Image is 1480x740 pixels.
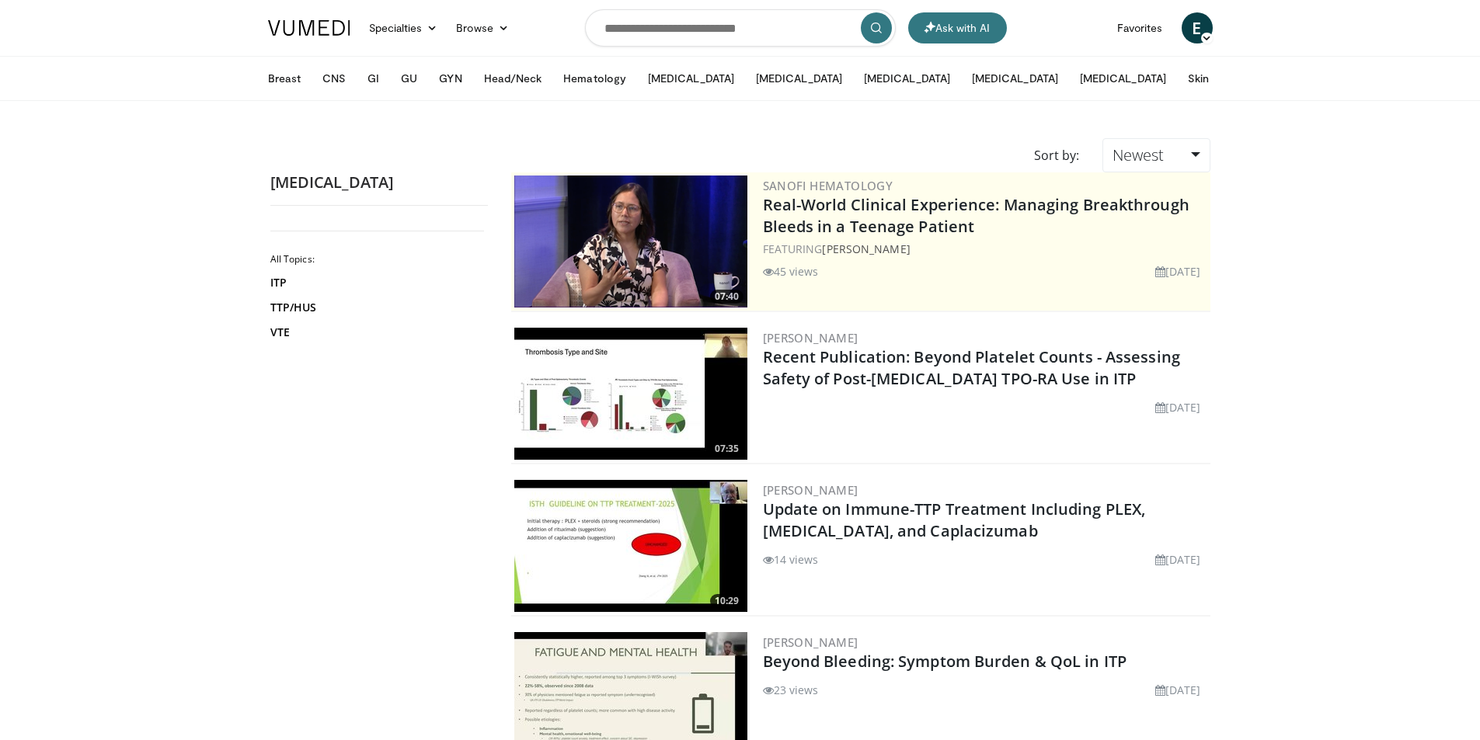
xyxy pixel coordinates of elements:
a: [PERSON_NAME] [822,241,910,256]
input: Search topics, interventions [585,9,896,47]
img: c5b85af5-1fa1-472c-a1ed-38efe39cc150.300x170_q85_crop-smart_upscale.jpg [514,480,747,612]
a: Update on Immune-TTP Treatment Including PLEX, [MEDICAL_DATA], and Caplacizumab [763,499,1146,541]
a: Sanofi Hematology [763,178,893,193]
a: E [1182,12,1213,43]
a: 07:35 [514,328,747,460]
img: 6aa0a66b-37bf-43c3-b9e3-ec824237b3d8.png.300x170_q85_crop-smart_upscale.png [514,175,747,307]
a: VTE [270,325,480,340]
span: Newest [1113,144,1164,165]
a: 10:29 [514,480,747,612]
img: VuMedi Logo [268,20,350,36]
button: [MEDICAL_DATA] [963,63,1067,94]
button: GYN [430,63,471,94]
a: Browse [447,12,518,43]
li: 23 views [763,682,819,698]
a: Beyond Bleeding: Symptom Burden & QoL in ITP [763,651,1127,672]
span: 10:29 [710,594,743,608]
a: Favorites [1108,12,1172,43]
a: [PERSON_NAME] [763,634,858,650]
button: GU [392,63,427,94]
a: Real-World Clinical Experience: Managing Breakthrough Bleeds in a Teenage Patient [763,194,1189,237]
div: FEATURING [763,241,1207,257]
button: Hematology [554,63,636,94]
button: Skin [1179,63,1218,94]
a: TTP/HUS [270,300,480,315]
li: 14 views [763,551,819,568]
a: 07:40 [514,175,747,307]
button: GI [358,63,388,94]
button: [MEDICAL_DATA] [855,63,959,94]
a: Newest [1102,138,1210,172]
a: ITP [270,275,480,290]
h2: All Topics: [270,253,484,266]
span: 07:35 [710,442,743,456]
li: [DATE] [1155,263,1201,280]
h2: [MEDICAL_DATA] [270,172,488,193]
a: Recent Publication: Beyond Platelet Counts - Assessing Safety of Post-[MEDICAL_DATA] TPO-RA Use i... [763,346,1180,389]
button: Breast [259,63,310,94]
a: [PERSON_NAME] [763,330,858,346]
button: Ask with AI [908,12,1007,43]
li: [DATE] [1155,682,1201,698]
a: Specialties [360,12,447,43]
li: [DATE] [1155,399,1201,415]
button: [MEDICAL_DATA] [639,63,743,94]
li: [DATE] [1155,551,1201,568]
button: [MEDICAL_DATA] [747,63,851,94]
button: CNS [313,63,355,94]
a: [PERSON_NAME] [763,482,858,498]
div: Sort by: [1022,138,1091,172]
img: d44db4be-6ef7-4cbd-b78b-b7e5751f5bf2.300x170_q85_crop-smart_upscale.jpg [514,328,747,460]
button: [MEDICAL_DATA] [1071,63,1175,94]
button: Head/Neck [475,63,552,94]
span: 07:40 [710,290,743,304]
li: 45 views [763,263,819,280]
